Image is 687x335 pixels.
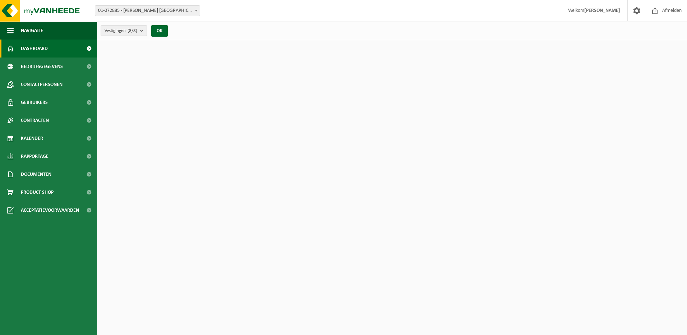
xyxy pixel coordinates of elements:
[95,5,200,16] span: 01-072885 - EMELIA NV - DESTELBERGEN
[21,129,43,147] span: Kalender
[21,147,49,165] span: Rapportage
[21,111,49,129] span: Contracten
[128,28,137,33] count: (8/8)
[21,165,51,183] span: Documenten
[584,8,620,13] strong: [PERSON_NAME]
[151,25,168,37] button: OK
[21,22,43,40] span: Navigatie
[21,201,79,219] span: Acceptatievoorwaarden
[21,75,63,93] span: Contactpersonen
[21,40,48,58] span: Dashboard
[95,6,200,16] span: 01-072885 - EMELIA NV - DESTELBERGEN
[21,58,63,75] span: Bedrijfsgegevens
[21,183,54,201] span: Product Shop
[101,25,147,36] button: Vestigingen(8/8)
[21,93,48,111] span: Gebruikers
[105,26,137,36] span: Vestigingen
